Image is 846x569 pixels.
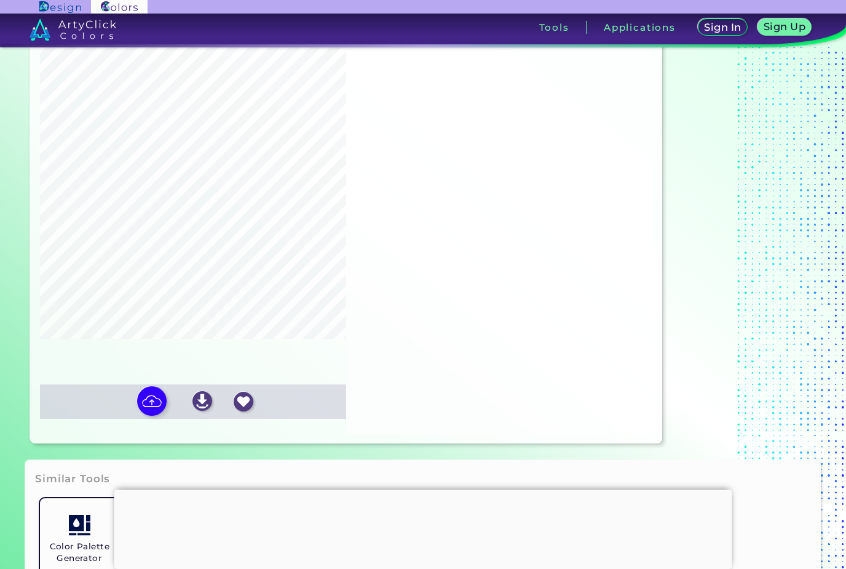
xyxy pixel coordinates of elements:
[69,514,90,536] img: icon_col_pal_col.svg
[192,391,212,411] img: icon_download_white.svg
[35,472,110,487] h3: Similar Tools
[234,392,253,412] img: icon_favourite_white.svg
[539,23,569,32] h3: Tools
[706,23,739,32] h5: Sign In
[700,20,746,35] a: Sign In
[765,22,804,31] h5: Sign Up
[604,23,676,32] h3: Applications
[30,18,116,41] img: logo_artyclick_colors_white.svg
[114,490,732,566] iframe: Advertisement
[39,1,81,13] img: ArtyClick Design logo
[137,386,167,416] img: icon picture
[761,20,809,35] a: Sign Up
[45,541,114,564] h5: Color Palette Generator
